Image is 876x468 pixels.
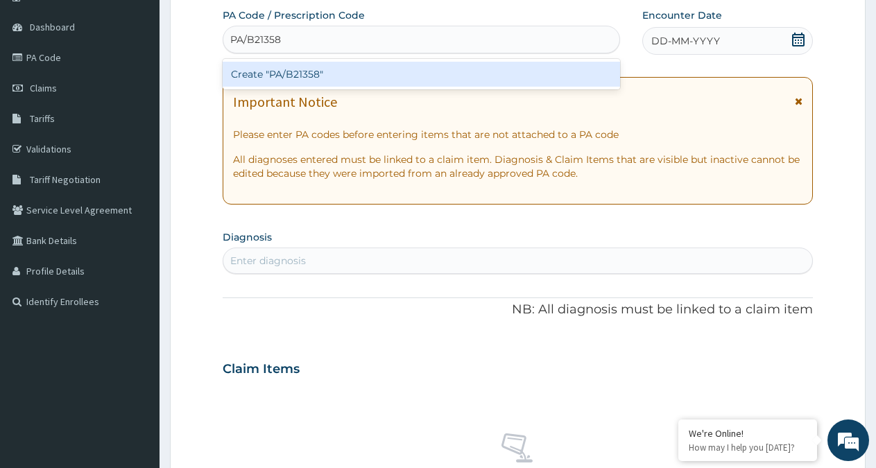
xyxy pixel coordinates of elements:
p: How may I help you today? [689,442,807,453]
div: Chat with us now [72,78,233,96]
span: Tariffs [30,112,55,125]
div: Minimize live chat window [227,7,261,40]
h1: Important Notice [233,94,337,110]
h3: Claim Items [223,362,300,377]
p: All diagnoses entered must be linked to a claim item. Diagnosis & Claim Items that are visible bu... [233,153,802,180]
div: Enter diagnosis [230,254,306,268]
span: Claims [30,82,57,94]
span: We're online! [80,144,191,284]
span: Tariff Negotiation [30,173,101,186]
p: Please enter PA codes before entering items that are not attached to a PA code [233,128,802,141]
label: Encounter Date [642,8,722,22]
img: d_794563401_company_1708531726252_794563401 [26,69,56,104]
span: DD-MM-YYYY [651,34,720,48]
label: PA Code / Prescription Code [223,8,365,22]
div: We're Online! [689,427,807,440]
p: NB: All diagnosis must be linked to a claim item [223,301,813,319]
textarea: Type your message and hit 'Enter' [7,317,264,365]
div: Create "PA/B21358" [223,62,620,87]
span: Dashboard [30,21,75,33]
label: Diagnosis [223,230,272,244]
